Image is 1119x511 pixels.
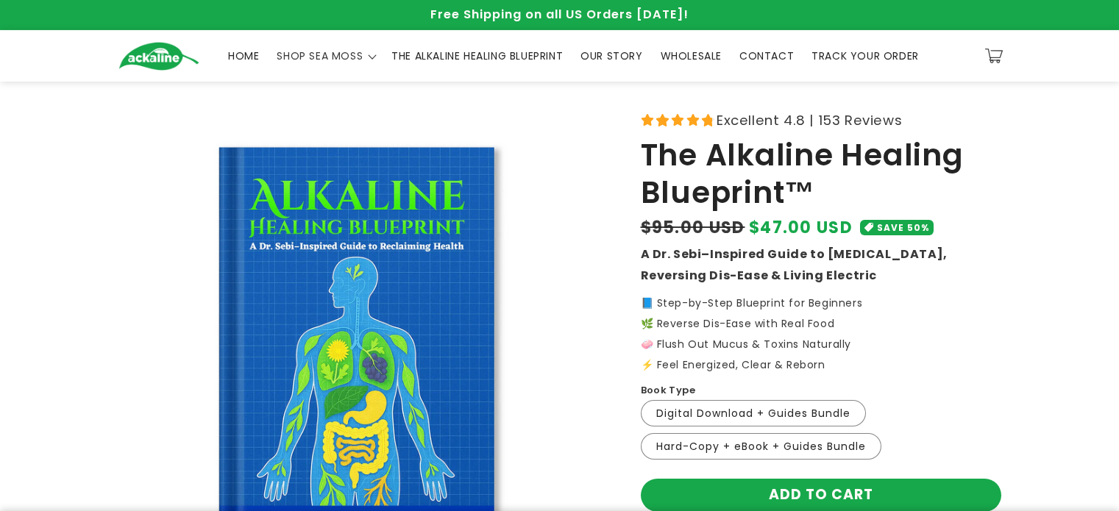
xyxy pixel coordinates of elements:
p: 📘 Step-by-Step Blueprint for Beginners 🌿 Reverse Dis-Ease with Real Food 🧼 Flush Out Mucus & Toxi... [641,298,1001,370]
span: SHOP SEA MOSS [277,49,363,62]
span: SAVE 50% [877,220,929,235]
a: HOME [219,40,268,71]
img: Ackaline [118,42,199,71]
span: CONTACT [739,49,794,62]
span: Excellent 4.8 | 153 Reviews [717,108,902,132]
a: TRACK YOUR ORDER [803,40,928,71]
a: CONTACT [731,40,803,71]
strong: A Dr. Sebi–Inspired Guide to [MEDICAL_DATA], Reversing Dis-Ease & Living Electric [641,246,948,284]
summary: SHOP SEA MOSS [268,40,383,71]
label: Digital Download + Guides Bundle [641,400,866,426]
span: HOME [228,49,259,62]
a: WHOLESALE [652,40,731,71]
h1: The Alkaline Healing Blueprint™ [641,137,1001,211]
s: $95.00 USD [641,215,745,240]
span: OUR STORY [580,49,642,62]
span: Free Shipping on all US Orders [DATE]! [430,6,689,23]
a: OUR STORY [572,40,651,71]
a: THE ALKALINE HEALING BLUEPRINT [383,40,572,71]
label: Book Type [641,383,696,398]
span: THE ALKALINE HEALING BLUEPRINT [391,49,563,62]
span: TRACK YOUR ORDER [811,49,919,62]
label: Hard-Copy + eBook + Guides Bundle [641,433,881,460]
span: WHOLESALE [661,49,722,62]
span: $47.00 USD [749,215,853,240]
